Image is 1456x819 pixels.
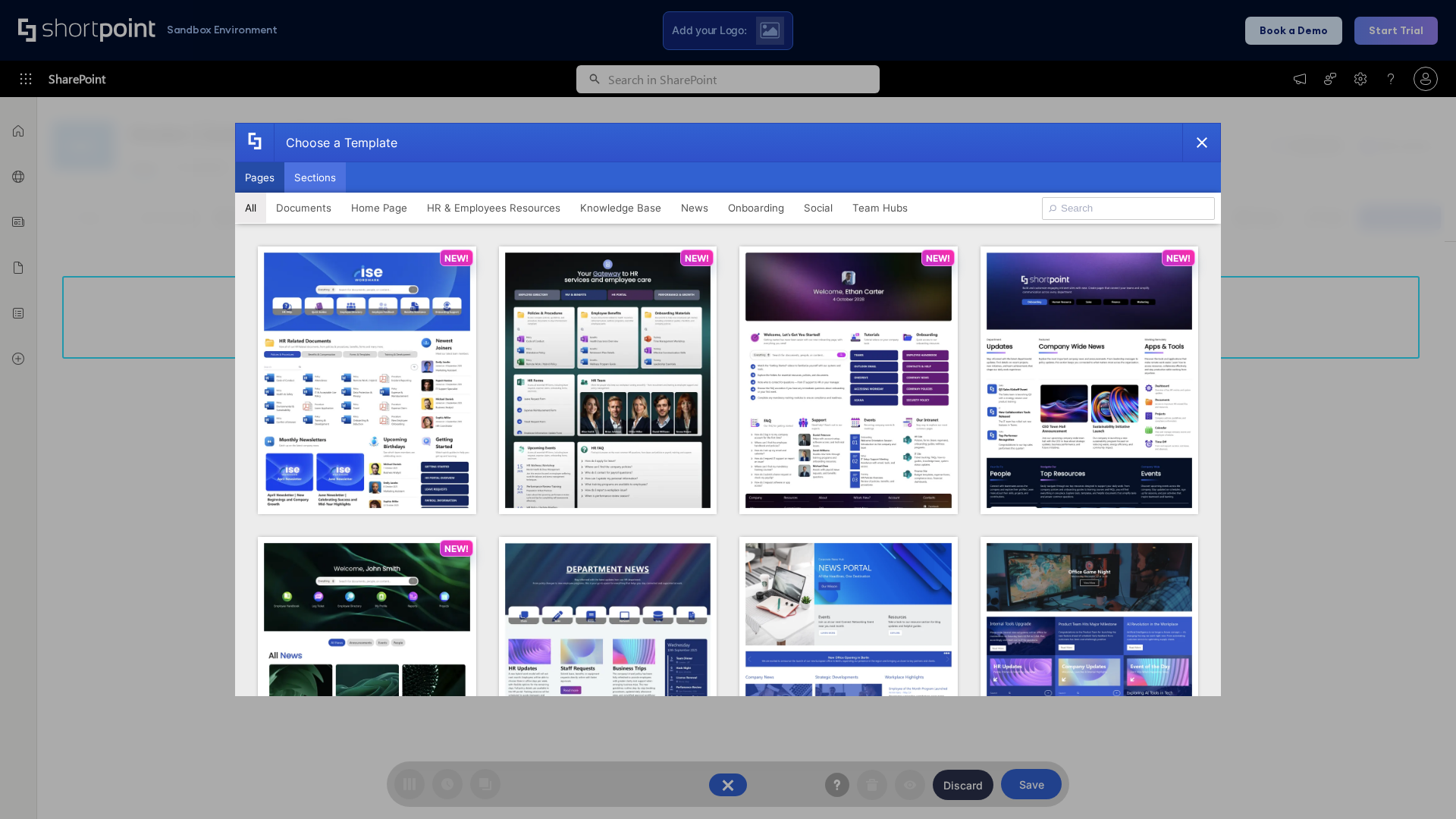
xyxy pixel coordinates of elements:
[444,543,469,554] p: NEW!
[444,253,469,264] p: NEW!
[284,162,346,193] button: Sections
[235,162,284,193] button: Pages
[671,193,718,223] button: News
[926,253,950,264] p: NEW!
[1166,253,1191,264] p: NEW!
[266,193,341,223] button: Documents
[794,193,843,223] button: Social
[843,193,918,223] button: Team Hubs
[685,253,709,264] p: NEW!
[570,193,671,223] button: Knowledge Base
[274,124,397,162] div: Choose a Template
[235,123,1221,696] div: template selector
[718,193,794,223] button: Onboarding
[417,193,570,223] button: HR & Employees Resources
[235,193,266,223] button: All
[341,193,417,223] button: Home Page
[1042,197,1215,220] input: Search
[1380,746,1456,819] iframe: Chat Widget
